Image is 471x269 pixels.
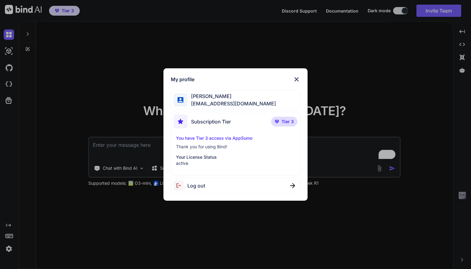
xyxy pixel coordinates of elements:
[174,180,187,191] img: logout
[290,183,295,188] img: close
[176,160,295,166] p: active
[187,100,276,107] span: [EMAIL_ADDRESS][DOMAIN_NAME]
[187,182,205,189] span: Log out
[178,97,183,103] img: profile
[293,76,300,83] img: close
[174,115,187,128] img: subscription
[176,144,295,150] p: Thank you for using Bind!
[275,120,279,123] img: premium
[176,154,295,160] p: Your License Status
[176,135,295,141] p: You have Tier 3 access via AppSumo
[281,119,294,125] span: Tier 3
[171,76,194,83] h1: My profile
[191,118,231,125] span: Subscription Tier
[187,93,276,100] span: [PERSON_NAME]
